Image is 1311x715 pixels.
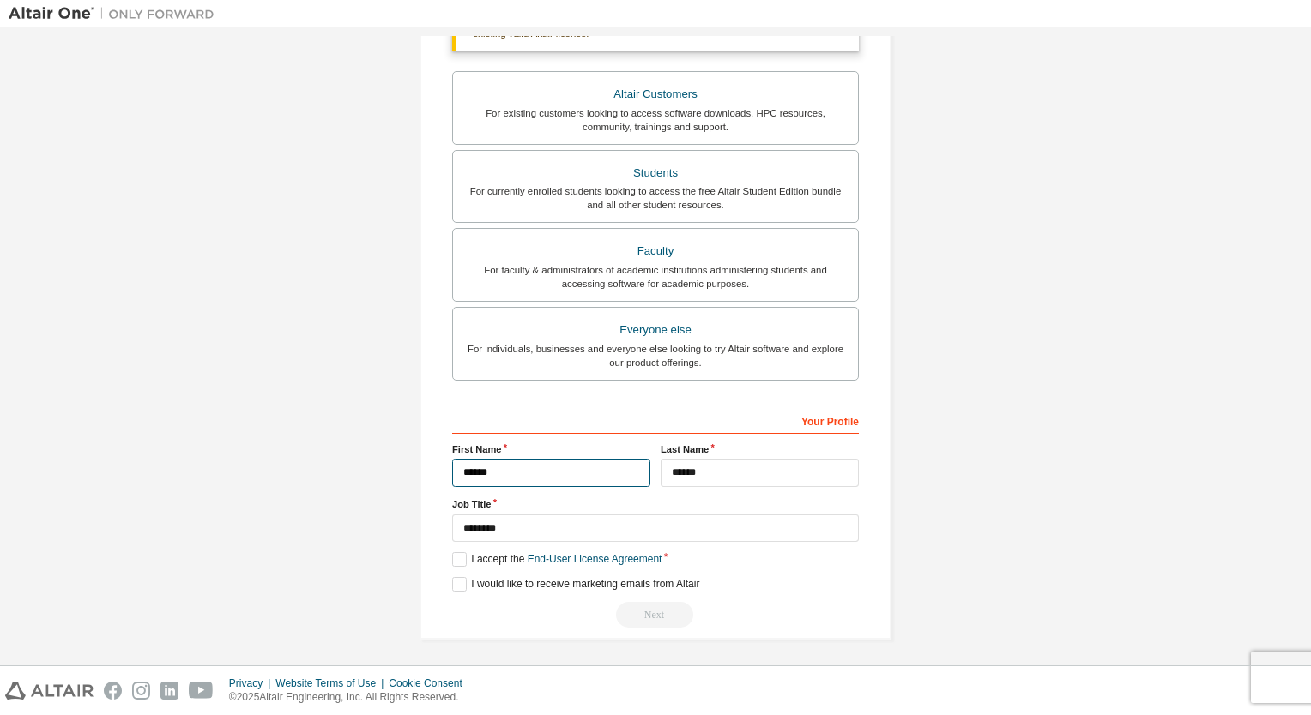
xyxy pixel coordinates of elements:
div: Cookie Consent [389,676,472,690]
img: linkedin.svg [160,682,178,700]
img: altair_logo.svg [5,682,94,700]
img: instagram.svg [132,682,150,700]
div: For faculty & administrators of academic institutions administering students and accessing softwa... [463,263,848,291]
div: Your Profile [452,406,859,434]
div: Students [463,161,848,185]
div: Altair Customers [463,82,848,106]
label: First Name [452,442,650,456]
a: End-User License Agreement [528,553,662,565]
label: I would like to receive marketing emails from Altair [452,577,699,592]
label: I accept the [452,552,662,567]
label: Last Name [661,442,859,456]
div: Website Terms of Use [275,676,389,690]
p: © 2025 Altair Engineering, Inc. All Rights Reserved. [229,690,473,705]
div: Everyone else [463,318,848,342]
img: facebook.svg [104,682,122,700]
div: For currently enrolled students looking to access the free Altair Student Edition bundle and all ... [463,184,848,212]
div: Please wait while checking email ... [452,602,859,628]
label: Job Title [452,497,859,511]
div: Privacy [229,676,275,690]
div: Faculty [463,239,848,263]
div: For individuals, businesses and everyone else looking to try Altair software and explore our prod... [463,342,848,370]
img: youtube.svg [189,682,214,700]
img: Altair One [9,5,223,22]
div: For existing customers looking to access software downloads, HPC resources, community, trainings ... [463,106,848,134]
